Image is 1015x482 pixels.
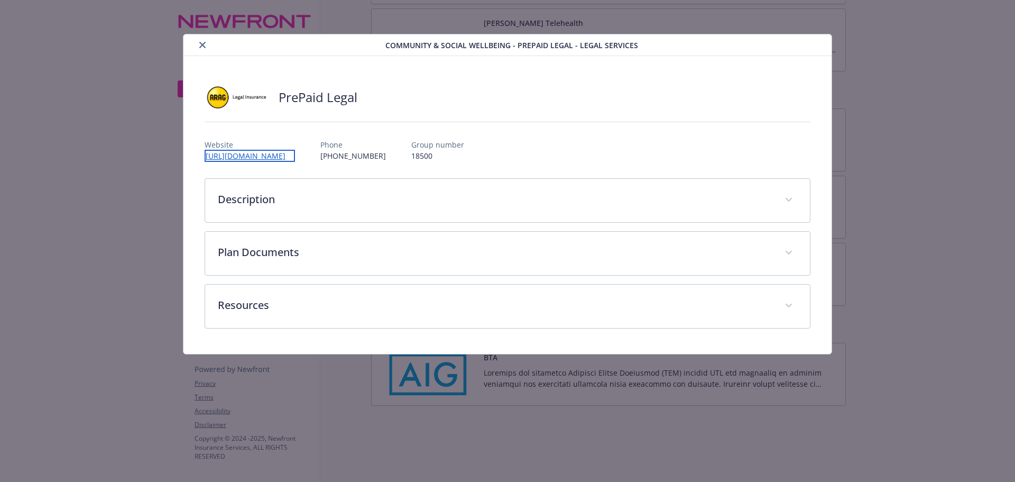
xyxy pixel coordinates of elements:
[218,297,772,313] p: Resources
[205,179,810,222] div: Description
[218,244,772,260] p: Plan Documents
[205,150,295,162] a: [URL][DOMAIN_NAME]
[205,285,810,328] div: Resources
[218,192,772,207] p: Description
[205,232,810,275] div: Plan Documents
[205,81,268,113] img: ARAG Insurance Company
[320,150,386,161] p: [PHONE_NUMBER]
[411,139,464,150] p: Group number
[205,139,295,150] p: Website
[279,88,357,106] h2: PrePaid Legal
[320,139,386,150] p: Phone
[411,150,464,161] p: 18500
[196,39,209,51] button: close
[385,40,638,51] span: Community & Social Wellbeing - PrePaid Legal - Legal Services
[101,34,914,354] div: details for plan Community & Social Wellbeing - PrePaid Legal - Legal Services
